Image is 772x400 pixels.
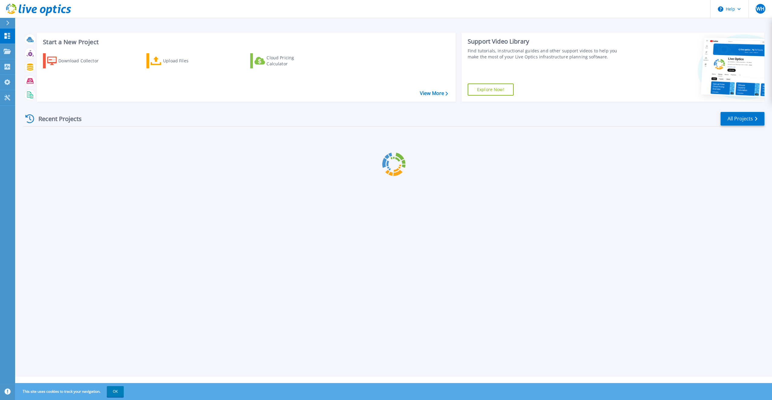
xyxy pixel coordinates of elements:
a: Explore Now! [468,84,514,96]
a: View More [420,90,448,96]
span: This site uses cookies to track your navigation. [17,386,124,397]
button: OK [107,386,124,397]
a: Download Collector [43,53,110,68]
div: Download Collector [58,55,107,67]
a: Cloud Pricing Calculator [250,53,318,68]
div: Recent Projects [23,111,90,126]
a: Upload Files [146,53,214,68]
div: Upload Files [163,55,211,67]
div: Support Video Library [468,38,624,45]
a: All Projects [721,112,764,126]
span: WH [756,6,764,11]
h3: Start a New Project [43,39,448,45]
div: Cloud Pricing Calculator [267,55,315,67]
div: Find tutorials, instructional guides and other support videos to help you make the most of your L... [468,48,624,60]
